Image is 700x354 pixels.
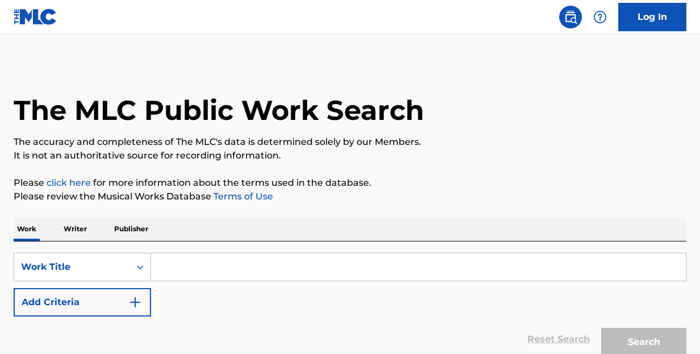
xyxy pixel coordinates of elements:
p: Please review the Musical Works Database [14,190,686,203]
p: It is not an authoritative source for recording information. [14,149,686,163]
div: Help [589,6,611,28]
p: Work [14,217,40,241]
img: help [593,10,607,24]
button: Add Criteria [14,288,151,316]
p: Publisher [111,217,152,241]
h1: The MLC Public Work Search [14,93,424,127]
p: Please for more information about the terms used in the database. [14,176,686,190]
p: The accuracy and completeness of The MLC's data is determined solely by our Members. [14,135,686,149]
div: Work Title [21,260,123,274]
a: Public Search [559,6,582,28]
img: 9d2ae6d4665cec9f34b9.svg [128,295,142,309]
a: Log In [618,3,686,31]
img: search [564,10,577,24]
a: click here [47,177,91,188]
p: Writer [60,217,90,241]
a: Terms of Use [211,191,273,202]
img: MLC Logo [14,9,57,25]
